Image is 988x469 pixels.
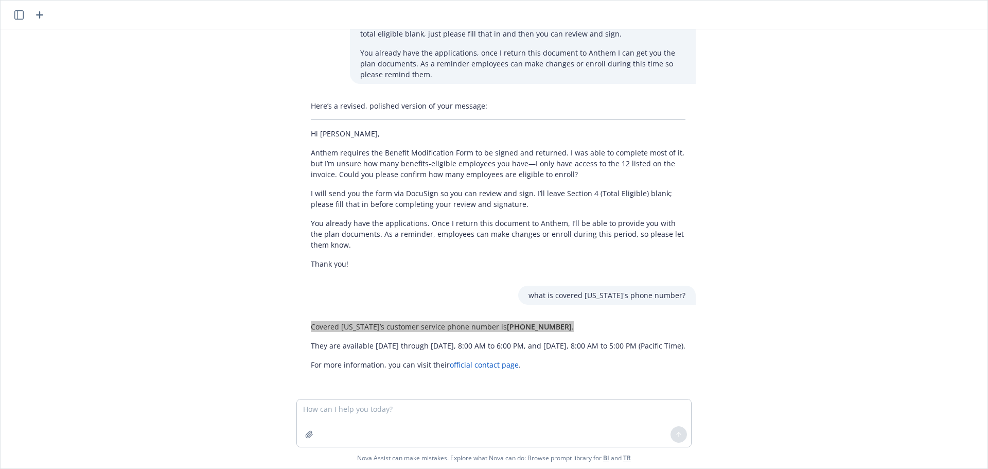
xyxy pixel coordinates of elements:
p: Covered [US_STATE]’s customer service phone number is . [311,321,685,332]
span: [PHONE_NUMBER] [507,322,572,332]
p: I will send you the form via DocuSign so you can review and sign. I’ll leave Section 4 (Total Eli... [311,188,685,210]
a: TR [623,454,631,462]
p: You already have the applications, once I return this document to Anthem I can get you the plan d... [360,47,685,80]
a: official contact page [450,360,519,370]
p: Anthem requires the Benefit Modification Form to be signed and returned. I was able to complete m... [311,147,685,180]
span: Nova Assist can make mistakes. Explore what Nova can do: Browse prompt library for and [357,447,631,468]
p: Hi [PERSON_NAME], [311,128,685,139]
p: They are available [DATE] through [DATE], 8:00 AM to 6:00 PM, and [DATE], 8:00 AM to 5:00 PM (Pac... [311,340,685,351]
p: Thank you! [311,258,685,269]
a: BI [603,454,609,462]
p: You already have the applications. Once I return this document to Anthem, I’ll be able to provide... [311,218,685,250]
p: For more information, you can visit their . [311,359,685,370]
p: Here’s a revised, polished version of your message: [311,100,685,111]
p: what is covered [US_STATE]'s phone number? [528,290,685,301]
